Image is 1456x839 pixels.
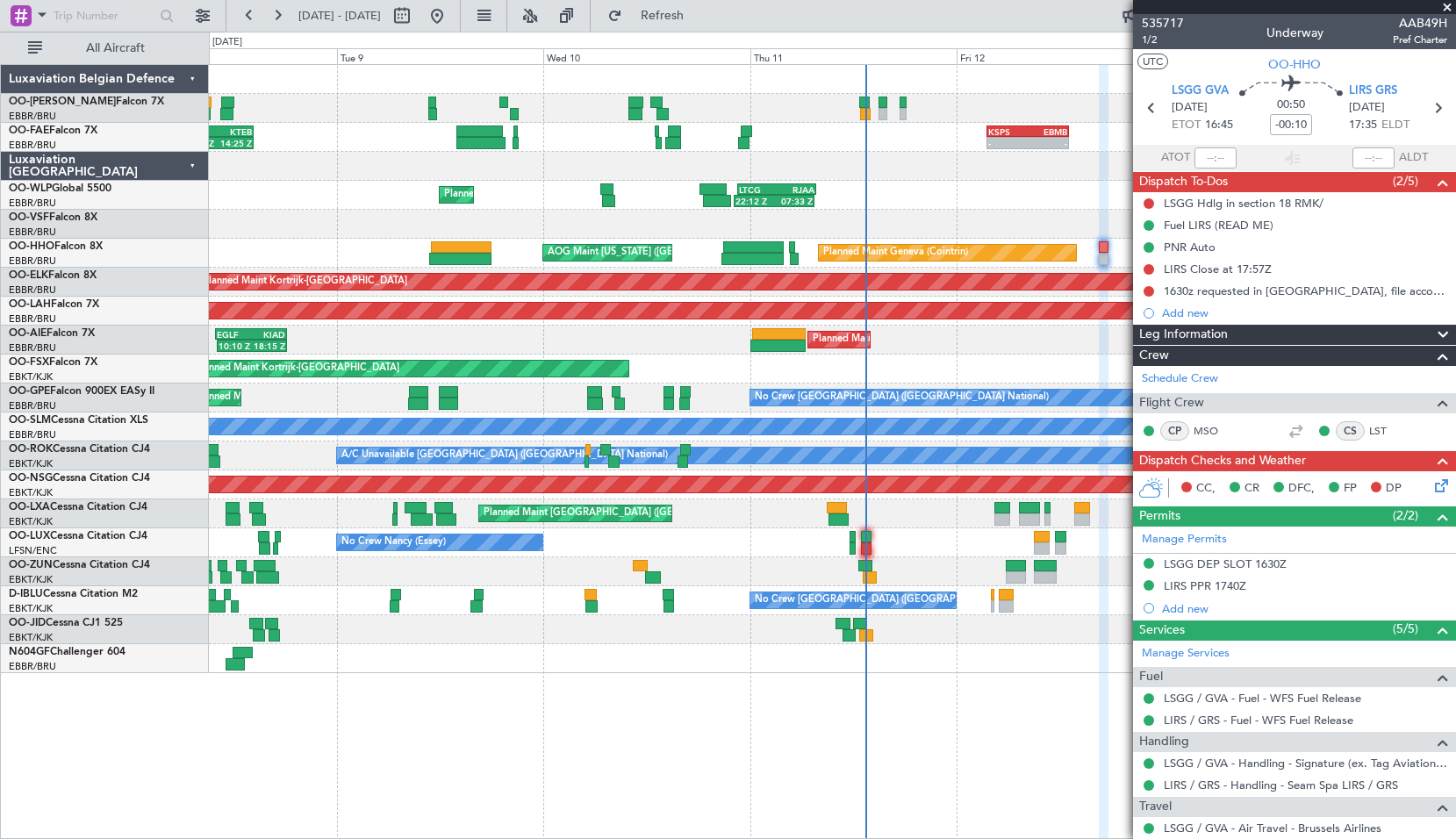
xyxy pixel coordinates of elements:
[9,97,164,107] a: OO-[PERSON_NAME]Falcon 7X
[1205,117,1233,134] span: 16:45
[9,399,56,412] a: EBBR/BRU
[54,3,154,29] input: Trip Number
[9,473,150,484] a: OO-NSGCessna Citation CJ4
[1139,797,1172,817] span: Travel
[1399,149,1428,167] span: ALDT
[9,560,150,570] a: OO-ZUNCessna Citation CJ4
[9,328,95,339] a: OO-AIEFalcon 7X
[9,618,123,628] a: OO-JIDCessna CJ1 525
[988,126,1028,137] div: KSPS
[9,444,150,455] a: OO-ROKCessna Citation CJ4
[9,502,50,513] span: OO-LXA
[823,240,968,266] div: Planned Maint Geneva (Cointrin)
[548,240,760,266] div: AOG Maint [US_STATE] ([GEOGRAPHIC_DATA])
[9,602,53,615] a: EBKT/KJK
[957,48,1164,64] div: Fri 12
[9,515,53,528] a: EBKT/KJK
[9,589,43,599] span: D-IBLU
[1139,393,1204,413] span: Flight Crew
[1344,480,1357,498] span: FP
[9,183,52,194] span: OO-WLP
[9,631,53,644] a: EBKT/KJK
[9,357,97,368] a: OO-FSXFalcon 7X
[9,255,56,268] a: EBBR/BRU
[1137,54,1168,69] button: UTC
[9,573,53,586] a: EBKT/KJK
[777,184,814,195] div: RJAA
[9,370,53,384] a: EBKT/KJK
[1172,117,1201,134] span: ETOT
[1142,645,1230,663] a: Manage Services
[9,473,53,484] span: OO-NSG
[9,312,56,326] a: EBBR/BRU
[1142,14,1184,32] span: 535717
[203,269,407,295] div: Planned Maint Kortrijk-[GEOGRAPHIC_DATA]
[1172,82,1229,100] span: LSGG GVA
[9,544,57,557] a: LFSN/ENC
[1164,218,1273,233] div: Fuel LIRS (READ ME)
[9,660,56,673] a: EBBR/BRU
[9,502,147,513] a: OO-LXACessna Citation CJ4
[219,341,252,351] div: 10:10 Z
[774,196,813,206] div: 07:33 Z
[337,48,544,64] div: Tue 9
[217,138,252,148] div: 14:25 Z
[750,48,958,64] div: Thu 11
[9,226,56,239] a: EBBR/BRU
[298,8,381,24] span: [DATE] - [DATE]
[9,457,53,470] a: EBKT/KJK
[1164,691,1361,706] a: LSGG / GVA - Fuel - WFS Fuel Release
[1139,325,1228,345] span: Leg Information
[1162,601,1447,616] div: Add new
[1139,732,1189,752] span: Handling
[9,283,56,297] a: EBBR/BRU
[9,531,50,541] span: OO-LUX
[9,270,97,281] a: OO-ELKFalcon 8X
[9,589,138,599] a: D-IBLUCessna Citation M2
[1164,240,1216,255] div: PNR Auto
[9,197,56,210] a: EBBR/BRU
[1349,117,1377,134] span: 17:35
[341,442,668,469] div: A/C Unavailable [GEOGRAPHIC_DATA] ([GEOGRAPHIC_DATA] National)
[9,212,49,223] span: OO-VSF
[813,326,1089,353] div: Planned Maint [GEOGRAPHIC_DATA] ([GEOGRAPHIC_DATA])
[1349,99,1385,117] span: [DATE]
[46,42,185,54] span: All Aircraft
[755,384,1049,411] div: No Crew [GEOGRAPHIC_DATA] ([GEOGRAPHIC_DATA] National)
[1164,713,1353,728] a: LIRS / GRS - Fuel - WFS Fuel Release
[543,48,750,64] div: Wed 10
[9,97,116,107] span: OO-[PERSON_NAME]
[1139,346,1169,366] span: Crew
[9,647,50,657] span: N604GF
[212,35,242,50] div: [DATE]
[739,184,777,195] div: LTCG
[9,357,49,368] span: OO-FSX
[484,500,801,527] div: Planned Maint [GEOGRAPHIC_DATA] ([GEOGRAPHIC_DATA] National)
[1164,262,1272,276] div: LIRS Close at 17:57Z
[1164,556,1287,571] div: LSGG DEP SLOT 1630Z
[195,355,399,382] div: Planned Maint Kortrijk-[GEOGRAPHIC_DATA]
[755,587,1049,613] div: No Crew [GEOGRAPHIC_DATA] ([GEOGRAPHIC_DATA] National)
[1142,531,1227,549] a: Manage Permits
[9,486,53,499] a: EBKT/KJK
[9,125,97,136] a: OO-FAEFalcon 7X
[1349,82,1397,100] span: LIRS GRS
[1139,620,1185,641] span: Services
[1369,423,1409,439] a: LST
[1164,756,1447,771] a: LSGG / GVA - Handling - Signature (ex. Tag Aviation) LSGG / GVA
[9,299,99,310] a: OO-LAHFalcon 7X
[9,415,148,426] a: OO-SLMCessna Citation XLS
[626,10,699,22] span: Refresh
[9,386,154,397] a: OO-GPEFalcon 900EX EASy II
[1196,480,1216,498] span: CC,
[9,328,47,339] span: OO-AIE
[1162,305,1447,320] div: Add new
[1336,421,1365,441] div: CS
[1381,117,1409,134] span: ELDT
[341,529,446,556] div: No Crew Nancy (Essey)
[217,126,252,137] div: KTEB
[1266,24,1323,42] div: Underway
[130,48,337,64] div: Mon 8
[1164,196,1323,211] div: LSGG Hdlg in section 18 RMK/
[217,329,251,340] div: EGLF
